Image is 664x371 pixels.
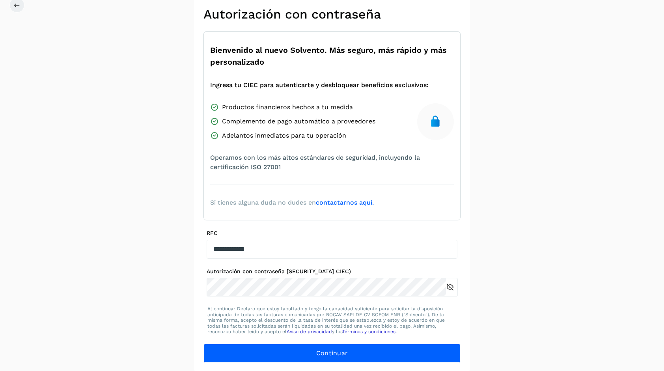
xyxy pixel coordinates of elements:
[287,329,332,334] a: Aviso de privacidad
[429,115,442,128] img: secure
[222,131,346,140] span: Adelantos inmediatos para tu operación
[210,44,454,68] span: Bienvenido al nuevo Solvento. Más seguro, más rápido y más personalizado
[203,7,461,22] h2: Autorización con contraseña
[222,103,353,112] span: Productos financieros hechos a tu medida
[207,230,457,237] label: RFC
[222,117,375,126] span: Complemento de pago automático a proveedores
[207,306,457,334] p: Al continuar Declaro que estoy facultado y tengo la capacidad suficiente para solicitar la dispos...
[316,349,348,358] span: Continuar
[342,329,397,334] a: Términos y condiciones.
[207,268,457,275] label: Autorización con contraseña [SECURITY_DATA] CIEC)
[210,198,374,207] span: Si tienes alguna duda no dudes en
[316,199,374,206] a: contactarnos aquí.
[210,153,454,172] span: Operamos con los más altos estándares de seguridad, incluyendo la certificación ISO 27001
[203,344,461,363] button: Continuar
[210,80,429,90] span: Ingresa tu CIEC para autenticarte y desbloquear beneficios exclusivos:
